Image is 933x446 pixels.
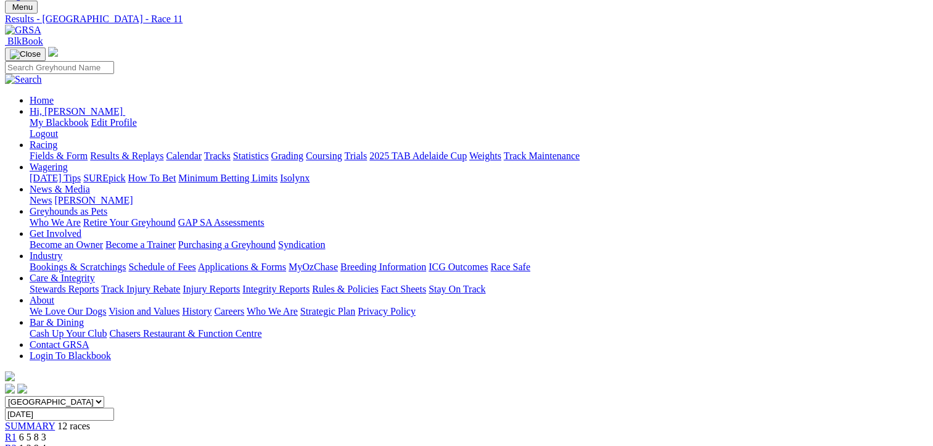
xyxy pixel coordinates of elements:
a: 2025 TAB Adelaide Cup [369,151,467,161]
a: Trials [344,151,367,161]
a: Privacy Policy [358,306,416,316]
a: Statistics [233,151,269,161]
a: Become a Trainer [105,239,176,250]
a: Track Injury Rebate [101,284,180,294]
a: Breeding Information [340,262,426,272]
a: We Love Our Dogs [30,306,106,316]
a: Edit Profile [91,117,137,128]
a: Vision and Values [109,306,179,316]
a: Isolynx [280,173,310,183]
div: Care & Integrity [30,284,928,295]
a: Contact GRSA [30,339,89,350]
a: GAP SA Assessments [178,217,265,228]
a: Track Maintenance [504,151,580,161]
span: Hi, [PERSON_NAME] [30,106,123,117]
a: News & Media [30,184,90,194]
a: Become an Owner [30,239,103,250]
a: Get Involved [30,228,81,239]
a: Results - [GEOGRAPHIC_DATA] - Race 11 [5,14,928,25]
a: How To Bet [128,173,176,183]
img: logo-grsa-white.png [48,47,58,57]
a: SUMMARY [5,421,55,431]
a: Industry [30,250,62,261]
a: Fields & Form [30,151,88,161]
div: News & Media [30,195,928,206]
a: Hi, [PERSON_NAME] [30,106,125,117]
a: Who We Are [30,217,81,228]
img: Close [10,49,41,59]
a: Calendar [166,151,202,161]
img: twitter.svg [17,384,27,394]
button: Toggle navigation [5,47,46,61]
a: Greyhounds as Pets [30,206,107,217]
div: Racing [30,151,928,162]
a: Stay On Track [429,284,485,294]
a: [PERSON_NAME] [54,195,133,205]
a: My Blackbook [30,117,89,128]
a: Cash Up Your Club [30,328,107,339]
a: MyOzChase [289,262,338,272]
a: Bar & Dining [30,317,84,328]
a: News [30,195,52,205]
a: Bookings & Scratchings [30,262,126,272]
a: Fact Sheets [381,284,426,294]
button: Toggle navigation [5,1,38,14]
a: ICG Outcomes [429,262,488,272]
a: Home [30,95,54,105]
div: Greyhounds as Pets [30,217,928,228]
a: Syndication [278,239,325,250]
div: About [30,306,928,317]
a: Who We Are [247,306,298,316]
a: Care & Integrity [30,273,95,283]
a: Rules & Policies [312,284,379,294]
div: Get Involved [30,239,928,250]
span: BlkBook [7,36,43,46]
div: Wagering [30,173,928,184]
a: Injury Reports [183,284,240,294]
a: About [30,295,54,305]
a: Grading [271,151,303,161]
a: Results & Replays [90,151,163,161]
img: logo-grsa-white.png [5,371,15,381]
a: SUREpick [83,173,125,183]
a: Minimum Betting Limits [178,173,277,183]
a: [DATE] Tips [30,173,81,183]
a: Applications & Forms [198,262,286,272]
a: Wagering [30,162,68,172]
a: Chasers Restaurant & Function Centre [109,328,261,339]
img: GRSA [5,25,41,36]
a: R1 [5,432,17,442]
a: BlkBook [5,36,43,46]
a: Strategic Plan [300,306,355,316]
span: Menu [12,2,33,12]
a: Logout [30,128,58,139]
a: Retire Your Greyhound [83,217,176,228]
a: Weights [469,151,501,161]
a: Schedule of Fees [128,262,195,272]
a: Tracks [204,151,231,161]
a: Login To Blackbook [30,350,111,361]
input: Search [5,61,114,74]
a: Careers [214,306,244,316]
a: Coursing [306,151,342,161]
div: Bar & Dining [30,328,928,339]
img: Search [5,74,42,85]
div: Industry [30,262,928,273]
img: facebook.svg [5,384,15,394]
span: 12 races [57,421,90,431]
a: Stewards Reports [30,284,99,294]
div: Hi, [PERSON_NAME] [30,117,928,139]
a: Integrity Reports [242,284,310,294]
a: Racing [30,139,57,150]
input: Select date [5,408,114,421]
a: Purchasing a Greyhound [178,239,276,250]
a: Race Safe [490,262,530,272]
span: 6 5 8 3 [19,432,46,442]
a: History [182,306,212,316]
